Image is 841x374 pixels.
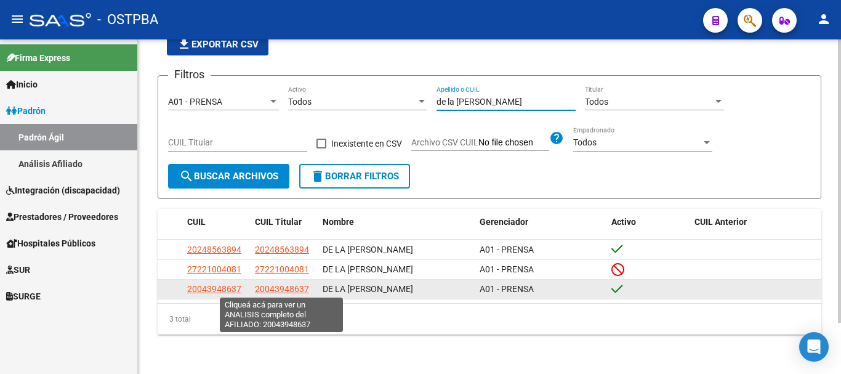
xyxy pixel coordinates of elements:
[6,210,118,224] span: Prestadores / Proveedores
[318,209,475,235] datatable-header-cell: Nombre
[585,97,608,107] span: Todos
[179,169,194,184] mat-icon: search
[299,164,410,189] button: Borrar Filtros
[323,264,413,274] span: DE LA [PERSON_NAME]
[799,332,829,362] div: Open Intercom Messenger
[611,217,636,227] span: Activo
[250,209,318,235] datatable-header-cell: CUIL Titular
[187,245,241,254] span: 20248563894
[323,245,413,254] span: DE LA [PERSON_NAME]
[480,264,534,274] span: A01 - PRENSA
[187,264,241,274] span: 27221004081
[6,290,41,303] span: SURGE
[168,66,211,83] h3: Filtros
[6,51,70,65] span: Firma Express
[158,304,821,335] div: 3 total
[310,171,399,182] span: Borrar Filtros
[310,169,325,184] mat-icon: delete
[549,131,564,145] mat-icon: help
[6,78,38,91] span: Inicio
[606,209,690,235] datatable-header-cell: Activo
[816,12,831,26] mat-icon: person
[187,284,241,294] span: 20043948637
[182,209,250,235] datatable-header-cell: CUIL
[255,217,302,227] span: CUIL Titular
[323,217,354,227] span: Nombre
[475,209,607,235] datatable-header-cell: Gerenciador
[6,237,95,250] span: Hospitales Públicos
[177,36,191,51] mat-icon: file_download
[97,6,158,33] span: - OSTPBA
[255,245,309,254] span: 20248563894
[480,217,528,227] span: Gerenciador
[478,137,549,148] input: Archivo CSV CUIL
[10,12,25,26] mat-icon: menu
[255,264,309,274] span: 27221004081
[411,137,478,147] span: Archivo CSV CUIL
[323,284,413,294] span: DE LA [PERSON_NAME]
[187,217,206,227] span: CUIL
[480,284,534,294] span: A01 - PRENSA
[331,136,402,151] span: Inexistente en CSV
[168,97,222,107] span: A01 - PRENSA
[573,137,597,147] span: Todos
[255,284,309,294] span: 20043948637
[168,164,289,189] button: Buscar Archivos
[177,39,259,50] span: Exportar CSV
[690,209,822,235] datatable-header-cell: CUIL Anterior
[6,184,120,197] span: Integración (discapacidad)
[288,97,312,107] span: Todos
[167,33,268,55] button: Exportar CSV
[6,263,30,277] span: SUR
[6,104,46,118] span: Padrón
[480,245,534,254] span: A01 - PRENSA
[694,217,747,227] span: CUIL Anterior
[179,171,278,182] span: Buscar Archivos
